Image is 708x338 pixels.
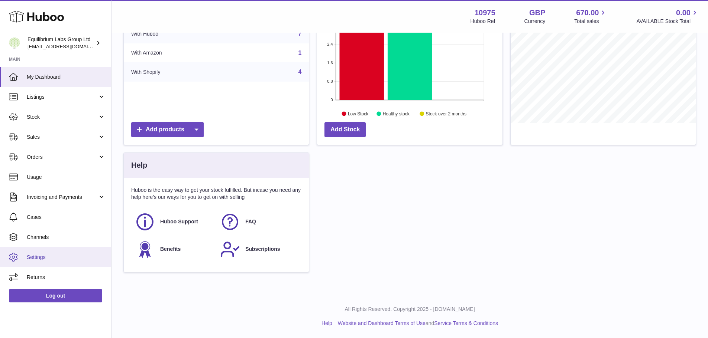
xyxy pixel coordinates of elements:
[298,50,301,56] a: 1
[220,212,298,232] a: FAQ
[28,36,94,50] div: Equilibrium Labs Group Ltd
[27,274,106,281] span: Returns
[160,218,198,225] span: Huboo Support
[576,8,599,18] span: 670.00
[245,246,280,253] span: Subscriptions
[131,160,147,170] h3: Help
[529,8,545,18] strong: GBP
[434,320,498,326] a: Service Terms & Conditions
[471,18,495,25] div: Huboo Ref
[27,254,106,261] span: Settings
[636,18,699,25] span: AVAILABLE Stock Total
[338,320,426,326] a: Website and Dashboard Terms of Use
[27,114,98,121] span: Stock
[27,214,106,221] span: Cases
[298,30,301,37] a: 7
[27,73,106,81] span: My Dashboard
[124,24,225,43] td: With Huboo
[636,8,699,25] a: 0.00 AVAILABLE Stock Total
[135,212,213,232] a: Huboo Support
[135,239,213,259] a: Benefits
[9,37,20,49] img: internalAdmin-10975@internal.huboo.com
[335,320,498,327] li: and
[426,111,466,116] text: Stock over 2 months
[383,111,410,116] text: Healthy stock
[27,93,98,101] span: Listings
[27,134,98,141] span: Sales
[117,306,702,313] p: All Rights Reserved. Copyright 2025 - [DOMAIN_NAME]
[9,289,102,302] a: Log out
[327,42,333,46] text: 2.4
[124,62,225,82] td: With Shopify
[348,111,369,116] text: Low Stock
[27,194,98,201] span: Invoicing and Payments
[28,43,109,49] span: [EMAIL_ADDRESS][DOMAIN_NAME]
[131,122,204,137] a: Add products
[331,98,333,102] text: 0
[327,79,333,83] text: 0.8
[220,239,298,259] a: Subscriptions
[327,60,333,65] text: 1.6
[321,320,332,326] a: Help
[676,8,691,18] span: 0.00
[245,218,256,225] span: FAQ
[298,69,301,75] a: 4
[124,43,225,63] td: With Amazon
[574,8,607,25] a: 670.00 Total sales
[27,234,106,241] span: Channels
[524,18,546,25] div: Currency
[27,174,106,181] span: Usage
[324,122,366,137] a: Add Stock
[574,18,607,25] span: Total sales
[27,154,98,161] span: Orders
[160,246,181,253] span: Benefits
[131,187,301,201] p: Huboo is the easy way to get your stock fulfilled. But incase you need any help here's our ways f...
[475,8,495,18] strong: 10975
